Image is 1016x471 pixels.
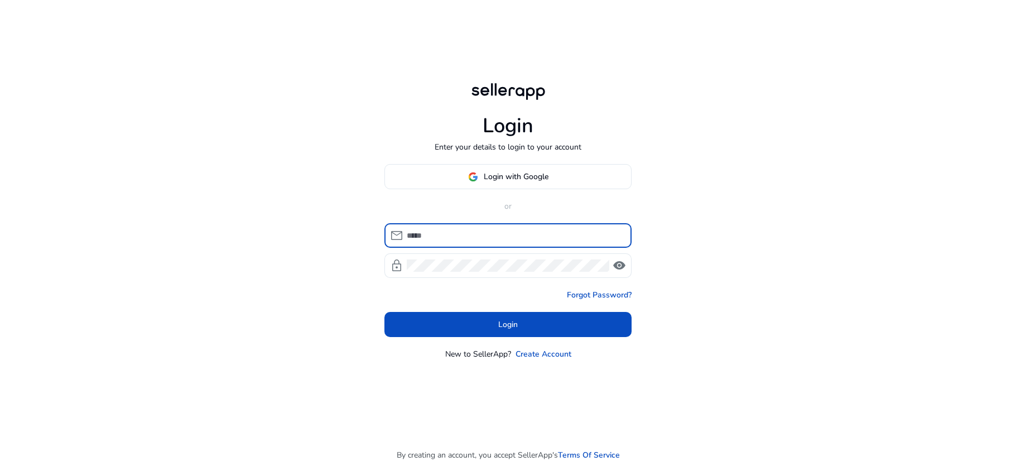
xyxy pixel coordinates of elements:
p: New to SellerApp? [445,348,511,360]
span: lock [390,259,403,272]
img: google-logo.svg [468,172,478,182]
span: mail [390,229,403,242]
h1: Login [483,114,533,138]
p: or [384,200,632,212]
a: Create Account [516,348,571,360]
span: visibility [613,259,626,272]
a: Terms Of Service [558,449,620,461]
button: Login with Google [384,164,632,189]
span: Login [498,319,518,330]
a: Forgot Password? [567,289,632,301]
p: Enter your details to login to your account [435,141,581,153]
button: Login [384,312,632,337]
span: Login with Google [484,171,548,182]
